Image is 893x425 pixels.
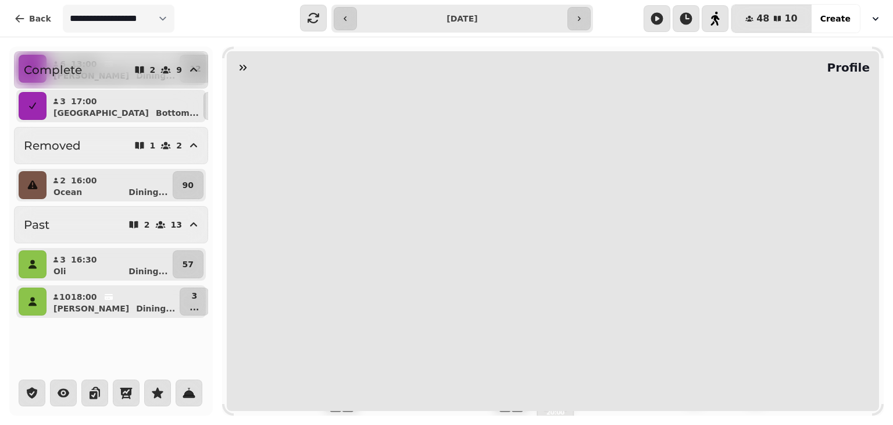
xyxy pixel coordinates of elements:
[171,221,182,229] p: 13
[71,254,97,265] p: 16:30
[190,290,199,302] p: 3
[14,206,208,243] button: Past213
[822,59,870,76] h2: Profile
[150,141,156,150] p: 1
[5,5,60,33] button: Back
[176,66,182,74] p: 9
[144,221,150,229] p: 2
[784,14,797,23] span: 10
[190,302,199,313] p: ...
[24,217,49,233] h2: Past
[180,288,209,316] button: 3...
[49,250,170,278] button: 316:30OliDining...
[59,291,66,303] p: 10
[136,303,175,314] p: Dining ...
[128,186,167,198] p: Dining ...
[14,51,208,88] button: Complete29
[53,265,66,277] p: Oli
[49,288,177,316] button: 1018:00[PERSON_NAME]Dining...
[128,265,167,277] p: Dining ...
[29,15,51,23] span: Back
[59,254,66,265] p: 3
[173,171,203,199] button: 90
[49,92,201,120] button: 317:00[GEOGRAPHIC_DATA]Bottom...
[71,95,97,107] p: 17:00
[71,291,97,303] p: 18:00
[71,175,97,186] p: 16:00
[59,95,66,107] p: 3
[24,62,82,78] h2: Complete
[14,127,208,164] button: Removed12
[59,175,66,186] p: 2
[756,14,769,23] span: 48
[176,141,182,150] p: 2
[811,5,860,33] button: Create
[156,107,199,119] p: Bottom ...
[173,250,203,278] button: 57
[731,5,812,33] button: 4810
[24,137,81,154] h2: Removed
[183,258,194,270] p: 57
[183,179,194,191] p: 90
[53,186,82,198] p: Ocean
[820,15,851,23] span: Create
[49,171,170,199] button: 216:00OceanDining...
[53,107,149,119] p: [GEOGRAPHIC_DATA]
[150,66,156,74] p: 2
[53,303,129,314] p: [PERSON_NAME]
